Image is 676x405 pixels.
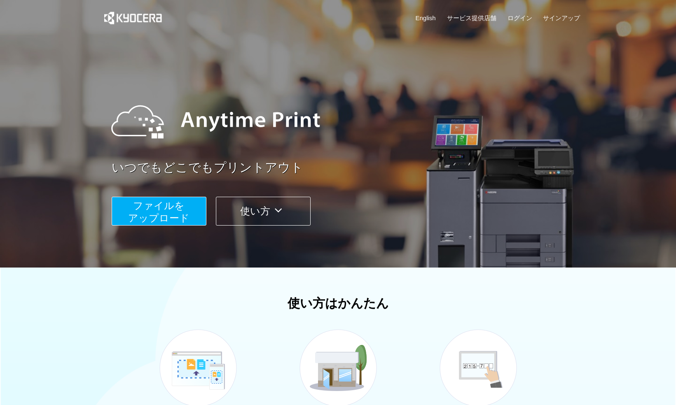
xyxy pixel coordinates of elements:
a: English [416,14,436,22]
a: いつでもどこでもプリントアウト [112,159,585,177]
button: ファイルを​​アップロード [112,197,206,226]
button: 使い方 [216,197,311,226]
a: ログイン [508,14,532,22]
span: ファイルを ​​アップロード [128,200,189,223]
a: サービス提供店舗 [447,14,496,22]
a: サインアップ [543,14,580,22]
